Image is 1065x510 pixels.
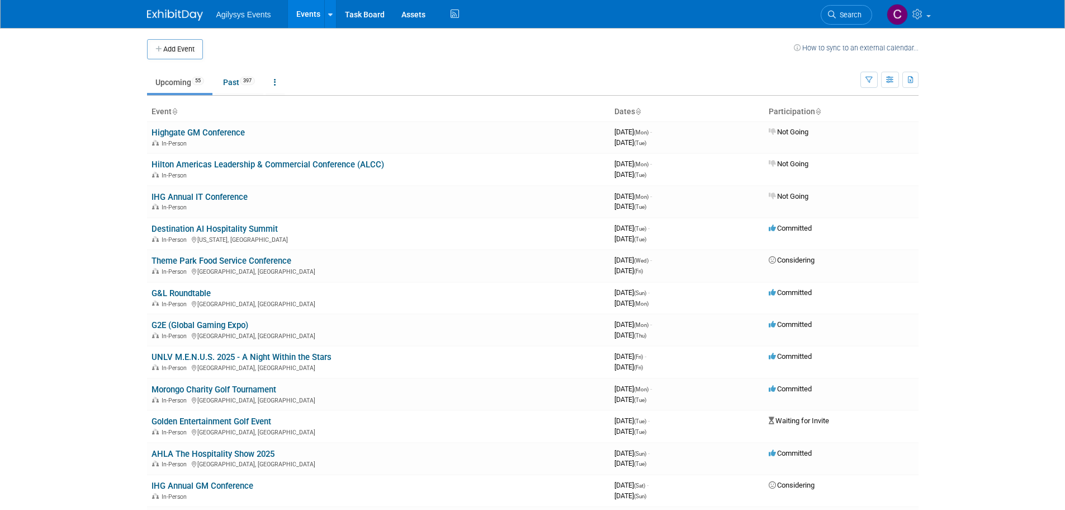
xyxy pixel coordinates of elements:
[147,39,203,59] button: Add Event
[634,194,649,200] span: (Mon)
[614,256,652,264] span: [DATE]
[152,449,274,459] a: AHLA The Hospitality Show 2025
[769,449,812,457] span: Committed
[162,493,190,500] span: In-Person
[614,417,650,425] span: [DATE]
[769,256,815,264] span: Considering
[650,385,652,393] span: -
[614,160,652,168] span: [DATE]
[634,397,646,403] span: (Tue)
[172,107,177,116] a: Sort by Event Name
[634,204,646,210] span: (Tue)
[634,140,646,146] span: (Tue)
[634,268,643,274] span: (Fri)
[769,320,812,329] span: Committed
[152,363,605,372] div: [GEOGRAPHIC_DATA], [GEOGRAPHIC_DATA]
[192,77,204,85] span: 55
[648,449,650,457] span: -
[216,10,271,19] span: Agilysys Events
[634,226,646,232] span: (Tue)
[152,128,245,138] a: Highgate GM Conference
[614,202,646,210] span: [DATE]
[634,354,643,360] span: (Fri)
[614,235,646,243] span: [DATE]
[887,4,908,25] img: Chris Bagnell
[152,352,332,362] a: UNLV M.E.N.U.S. 2025 - A Night Within the Stars
[614,128,652,136] span: [DATE]
[614,459,646,467] span: [DATE]
[634,429,646,435] span: (Tue)
[215,72,263,93] a: Past397
[162,397,190,404] span: In-Person
[152,429,159,434] img: In-Person Event
[634,364,643,371] span: (Fri)
[634,322,649,328] span: (Mon)
[162,140,190,147] span: In-Person
[152,236,159,242] img: In-Person Event
[648,224,650,232] span: -
[650,160,652,168] span: -
[614,299,649,307] span: [DATE]
[614,363,643,371] span: [DATE]
[152,427,605,436] div: [GEOGRAPHIC_DATA], [GEOGRAPHIC_DATA]
[162,364,190,372] span: In-Person
[147,72,212,93] a: Upcoming55
[152,395,605,404] div: [GEOGRAPHIC_DATA], [GEOGRAPHIC_DATA]
[634,290,646,296] span: (Sun)
[610,102,764,121] th: Dates
[152,256,291,266] a: Theme Park Food Service Conference
[152,461,159,466] img: In-Person Event
[152,299,605,308] div: [GEOGRAPHIC_DATA], [GEOGRAPHIC_DATA]
[152,204,159,209] img: In-Person Event
[769,481,815,489] span: Considering
[614,192,652,200] span: [DATE]
[650,128,652,136] span: -
[614,352,646,361] span: [DATE]
[152,160,384,170] a: Hilton Americas Leadership & Commercial Conference (ALCC)
[769,160,808,168] span: Not Going
[634,493,646,499] span: (Sun)
[614,320,652,329] span: [DATE]
[614,449,650,457] span: [DATE]
[614,288,650,297] span: [DATE]
[769,192,808,200] span: Not Going
[152,192,248,202] a: IHG Annual IT Conference
[634,161,649,167] span: (Mon)
[769,352,812,361] span: Committed
[152,172,159,177] img: In-Person Event
[162,268,190,275] span: In-Person
[647,481,649,489] span: -
[614,266,643,275] span: [DATE]
[152,266,605,275] div: [GEOGRAPHIC_DATA], [GEOGRAPHIC_DATA]
[614,427,646,436] span: [DATE]
[152,320,248,330] a: G2E (Global Gaming Expo)
[836,11,862,19] span: Search
[152,417,271,427] a: Golden Entertainment Golf Event
[614,331,646,339] span: [DATE]
[162,429,190,436] span: In-Person
[634,172,646,178] span: (Tue)
[152,364,159,370] img: In-Person Event
[152,224,278,234] a: Destination AI Hospitality Summit
[634,451,646,457] span: (Sun)
[769,385,812,393] span: Committed
[645,352,646,361] span: -
[240,77,255,85] span: 397
[650,192,652,200] span: -
[152,235,605,244] div: [US_STATE], [GEOGRAPHIC_DATA]
[152,385,276,395] a: Morongo Charity Golf Tournament
[769,128,808,136] span: Not Going
[147,102,610,121] th: Event
[162,301,190,308] span: In-Person
[147,10,203,21] img: ExhibitDay
[794,44,919,52] a: How to sync to an external calendar...
[152,459,605,468] div: [GEOGRAPHIC_DATA], [GEOGRAPHIC_DATA]
[152,140,159,146] img: In-Person Event
[821,5,872,25] a: Search
[764,102,919,121] th: Participation
[152,288,211,298] a: G&L Roundtable
[162,333,190,340] span: In-Person
[152,481,253,491] a: IHG Annual GM Conference
[635,107,641,116] a: Sort by Start Date
[650,256,652,264] span: -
